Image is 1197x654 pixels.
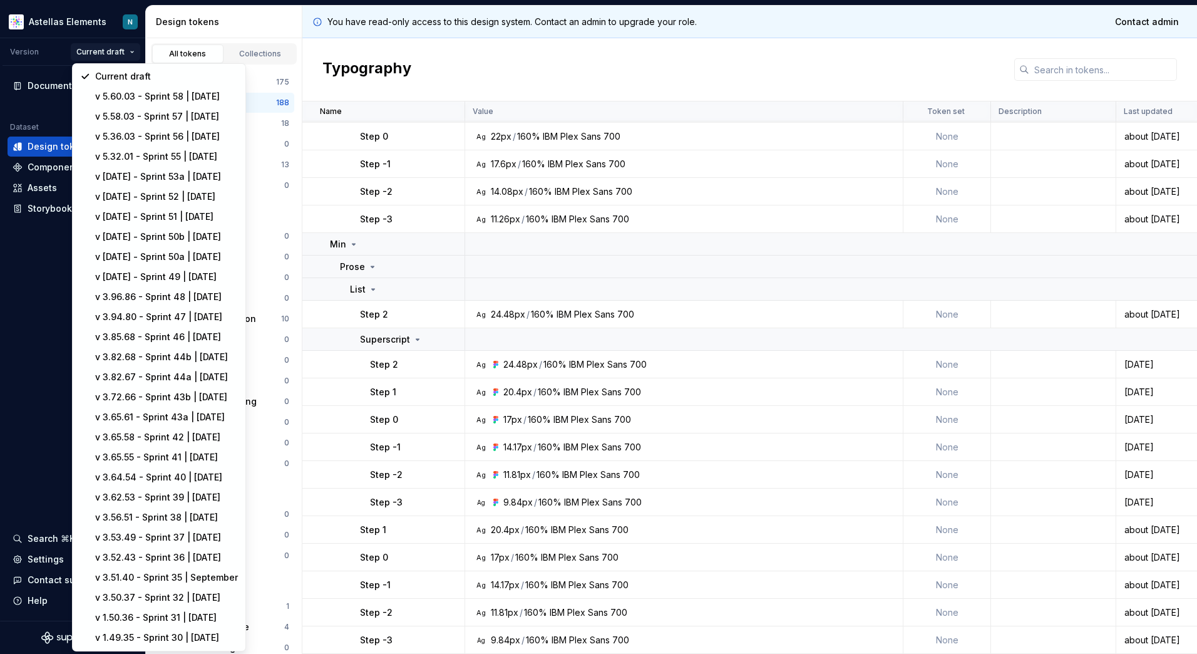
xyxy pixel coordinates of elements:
[95,70,238,83] div: Current draft
[95,411,238,423] div: v 3.65.61 - Sprint 43a | [DATE]
[95,210,238,223] div: v [DATE] - Sprint 51 | [DATE]
[95,491,238,504] div: v 3.62.53 - Sprint 39 | [DATE]
[95,130,238,143] div: v 5.36.03 - Sprint 56 | [DATE]
[95,90,238,103] div: v 5.60.03 - Sprint 58 | [DATE]
[95,511,238,524] div: v 3.56.51 - Sprint 38 | [DATE]
[95,591,238,604] div: v 3.50.37 - Sprint 32 | [DATE]
[95,170,238,183] div: v [DATE] - Sprint 53a | [DATE]
[95,611,238,624] div: v 1.50.36 - Sprint 31 | [DATE]
[95,271,238,283] div: v [DATE] - Sprint 49 | [DATE]
[95,431,238,444] div: v 3.65.58 - Sprint 42 | [DATE]
[95,251,238,263] div: v [DATE] - Sprint 50a | [DATE]
[95,190,238,203] div: v [DATE] - Sprint 52 | [DATE]
[95,371,238,383] div: v 3.82.67 - Sprint 44a | [DATE]
[95,231,238,243] div: v [DATE] - Sprint 50b | [DATE]
[95,311,238,323] div: v 3.94.80 - Sprint 47 | [DATE]
[95,110,238,123] div: v 5.58.03 - Sprint 57 | [DATE]
[95,331,238,343] div: v 3.85.68 - Sprint 46 | [DATE]
[95,291,238,303] div: v 3.96.86 - Sprint 48 | [DATE]
[95,531,238,544] div: v 3.53.49 - Sprint 37 | [DATE]
[95,571,238,584] div: v 3.51.40 - Sprint 35 | September
[95,150,238,163] div: v 5.32.01 - Sprint 55 | [DATE]
[95,631,238,644] div: v 1.49.35 - Sprint 30 | [DATE]
[95,551,238,564] div: v 3.52.43 - Sprint 36 | [DATE]
[95,391,238,403] div: v 3.72.66 - Sprint 43b | [DATE]
[95,471,238,484] div: v 3.64.54 - Sprint 40 | [DATE]
[95,351,238,363] div: v 3.82.68 - Sprint 44b | [DATE]
[95,451,238,464] div: v 3.65.55 - Sprint 41 | [DATE]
